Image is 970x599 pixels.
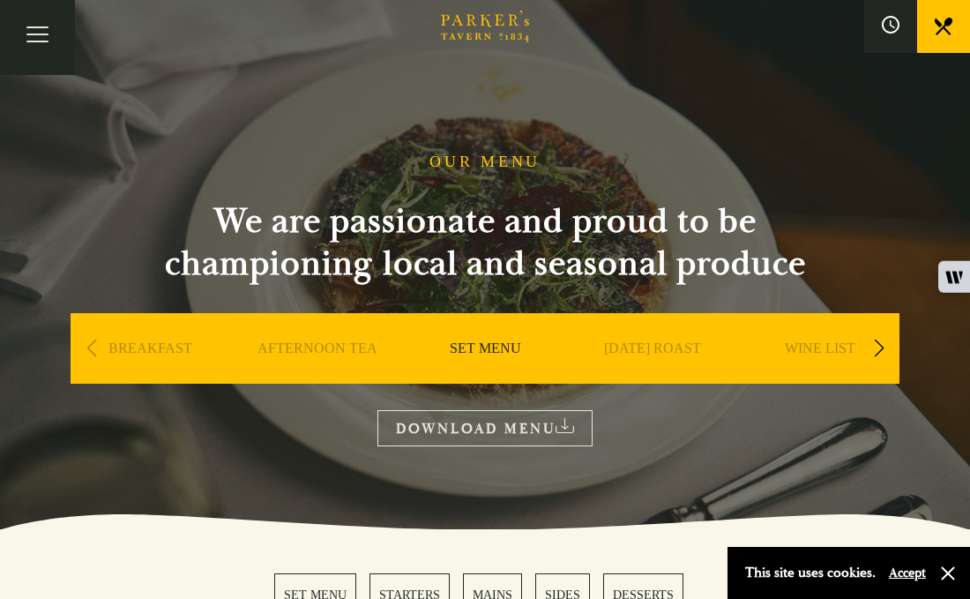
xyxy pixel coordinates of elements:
[450,340,521,410] a: SET MENU
[132,200,838,285] h2: We are passionate and proud to be championing local and seasonal produce
[429,153,541,172] h1: OUR MENU
[741,313,899,437] div: 5 / 9
[573,313,732,437] div: 4 / 9
[377,410,593,446] a: DOWNLOAD MENU
[257,340,377,410] a: AFTERNOON TEA
[406,313,564,437] div: 3 / 9
[604,340,701,410] a: [DATE] ROAST
[71,313,229,437] div: 1 / 9
[745,560,876,586] p: This site uses cookies.
[108,340,192,410] a: BREAKFAST
[889,565,926,581] button: Accept
[939,565,957,582] button: Close and accept
[785,340,855,410] a: WINE LIST
[79,329,103,368] div: Previous slide
[238,313,397,437] div: 2 / 9
[867,329,891,368] div: Next slide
